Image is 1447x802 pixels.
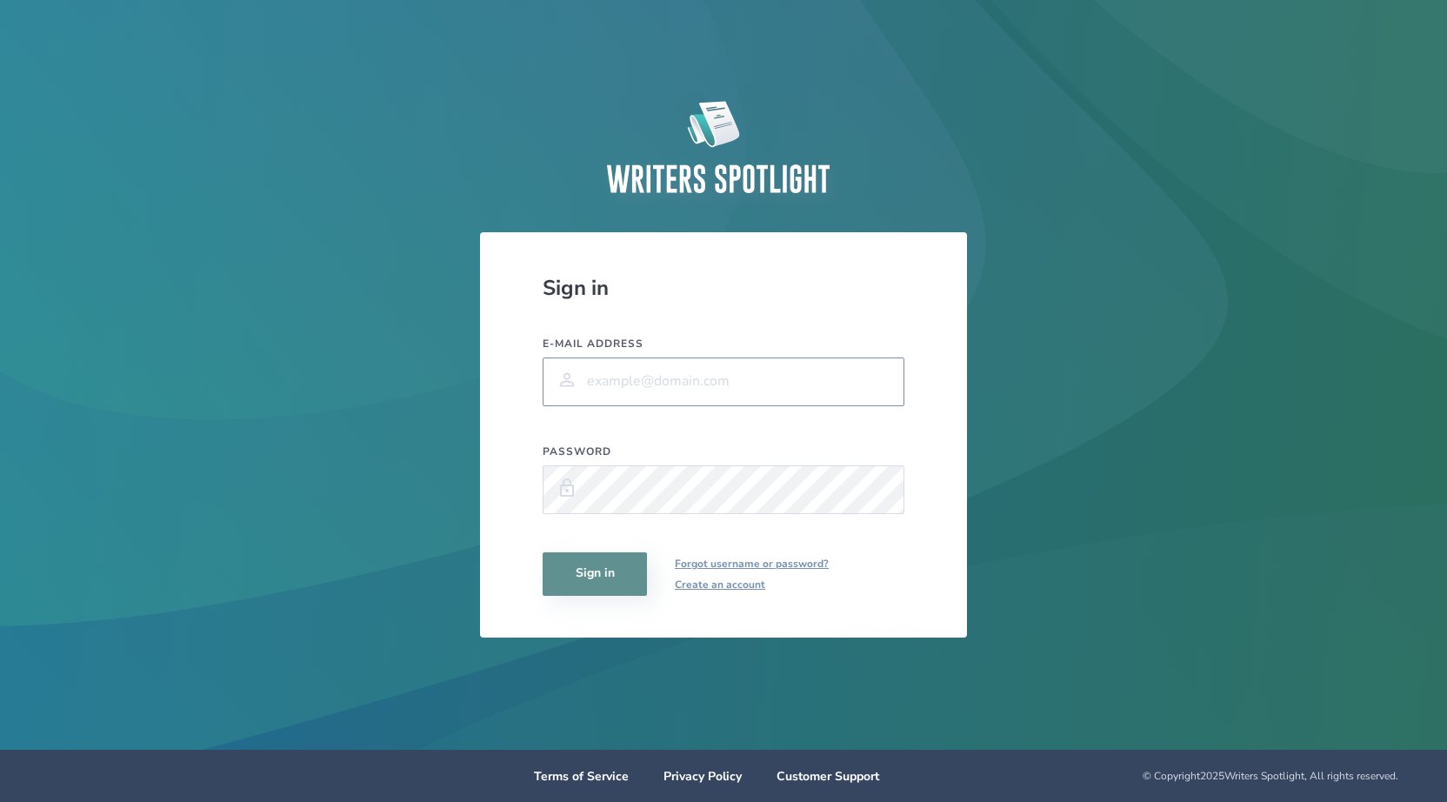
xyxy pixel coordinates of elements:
a: Create an account [675,574,829,595]
a: Terms of Service [534,768,629,785]
a: Privacy Policy [663,768,742,785]
button: Sign in [543,552,647,596]
a: Customer Support [777,768,879,785]
input: example@domain.com [543,358,904,406]
div: © Copyright 2025 Writers Spotlight, All rights reserved. [937,769,1398,783]
label: E-mail address [543,337,904,351]
a: Forgot username or password? [675,553,829,574]
label: Password [543,444,904,458]
div: Sign in [543,274,904,302]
